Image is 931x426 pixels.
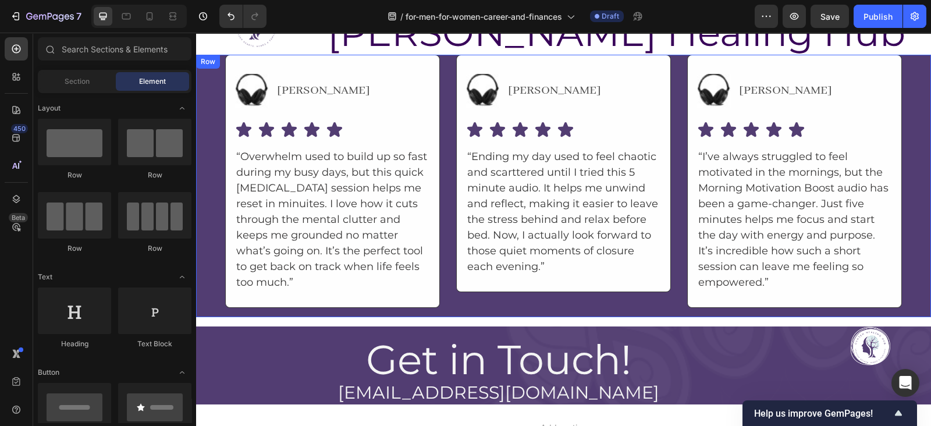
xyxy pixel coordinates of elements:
[38,103,61,113] span: Layout
[173,268,191,286] span: Toggle open
[38,339,111,349] div: Heading
[543,47,649,70] p: [PERSON_NAME]
[76,9,81,23] p: 7
[9,213,28,222] div: Beta
[754,406,905,420] button: Show survey - Help us improve GemPages!
[655,294,694,333] img: gempages_502465714892833736-e7eec0ce-91d2-4652-bbfc-7ccacbd72628.png
[820,12,840,22] span: Save
[11,124,28,133] div: 450
[502,116,695,258] p: “I’ve always struggled to feel motivated in the mornings, but the Morning Motivation Boost audio ...
[2,24,22,34] div: Row
[81,47,187,70] p: [PERSON_NAME]
[5,5,87,28] button: 7
[854,5,902,28] button: Publish
[219,5,266,28] div: Undo/Redo
[173,99,191,118] span: Toggle open
[270,41,304,75] img: gempages_502465714892833736-abbd3d91-ee15-4595-ad11-0dbd98442c45.jpg
[38,272,52,282] span: Text
[340,389,395,401] span: Add section
[40,116,233,258] p: “Overwhelm used to build up so fast during my busy days, but this quick [MEDICAL_DATA] session he...
[811,5,849,28] button: Save
[39,41,73,75] img: gempages_502465714892833736-abbd3d91-ee15-4595-ad11-0dbd98442c45.jpg
[501,41,535,75] img: gempages_502465714892833736-abbd3d91-ee15-4595-ad11-0dbd98442c45.jpg
[602,11,619,22] span: Draft
[139,76,166,87] span: Element
[406,10,562,23] span: for-men-for-women-career-and-finances
[65,76,90,87] span: Section
[38,367,59,378] span: Button
[38,243,111,254] div: Row
[38,170,111,180] div: Row
[38,37,191,61] input: Search Sections & Elements
[196,33,931,426] iframe: Design area
[118,170,191,180] div: Row
[891,369,919,397] div: Open Intercom Messenger
[118,339,191,349] div: Text Block
[864,10,893,23] div: Publish
[754,408,891,419] span: Help us improve GemPages!
[400,10,403,23] span: /
[312,47,418,70] p: [PERSON_NAME]
[271,116,464,242] p: “Ending my day used to feel chaotic and scarttered until I tried this 5 minute audio. It helps me...
[173,363,191,382] span: Toggle open
[118,243,191,254] div: Row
